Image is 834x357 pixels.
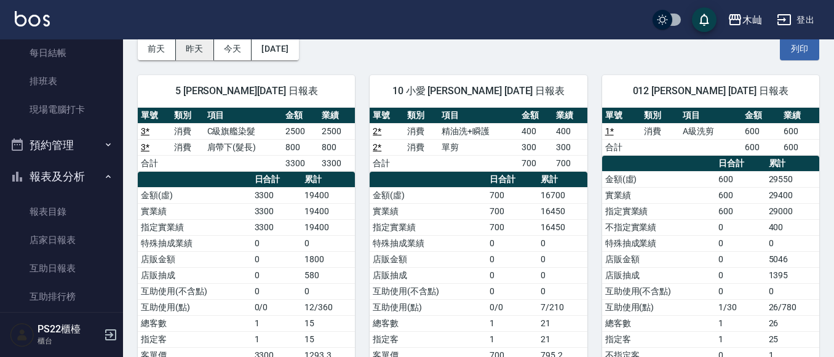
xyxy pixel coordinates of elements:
[538,267,587,283] td: 0
[370,251,486,267] td: 店販金額
[138,108,171,124] th: 單號
[370,331,486,347] td: 指定客
[301,251,355,267] td: 1800
[486,235,538,251] td: 0
[602,331,716,347] td: 指定客
[319,155,355,171] td: 3300
[214,38,252,60] button: 今天
[252,267,301,283] td: 0
[486,331,538,347] td: 1
[715,203,765,219] td: 600
[252,187,301,203] td: 3300
[5,95,118,124] a: 現場電腦打卡
[301,315,355,331] td: 15
[370,108,404,124] th: 單號
[138,299,252,315] td: 互助使用(點)
[518,155,553,171] td: 700
[204,123,282,139] td: C級旗艦染髮
[486,187,538,203] td: 700
[602,267,716,283] td: 店販抽成
[715,267,765,283] td: 0
[766,156,819,172] th: 累計
[602,299,716,315] td: 互助使用(點)
[370,267,486,283] td: 店販抽成
[486,219,538,235] td: 700
[602,187,716,203] td: 實業績
[301,203,355,219] td: 19400
[10,323,34,347] img: Person
[553,139,587,155] td: 300
[641,123,680,139] td: 消費
[370,299,486,315] td: 互助使用(點)
[252,219,301,235] td: 3300
[538,172,587,188] th: 累計
[602,315,716,331] td: 總客數
[715,283,765,299] td: 0
[370,108,587,172] table: a dense table
[553,155,587,171] td: 700
[715,187,765,203] td: 600
[282,108,319,124] th: 金額
[5,283,118,311] a: 互助排行榜
[252,331,301,347] td: 1
[766,203,819,219] td: 29000
[538,331,587,347] td: 21
[715,299,765,315] td: 1/30
[404,108,439,124] th: 類別
[518,123,553,139] td: 400
[538,251,587,267] td: 0
[301,299,355,315] td: 12/360
[780,38,819,60] button: 列印
[301,331,355,347] td: 15
[602,283,716,299] td: 互助使用(不含點)
[486,172,538,188] th: 日合計
[252,38,298,60] button: [DATE]
[252,203,301,219] td: 3300
[171,108,204,124] th: 類別
[138,219,252,235] td: 指定實業績
[715,219,765,235] td: 0
[538,235,587,251] td: 0
[404,139,439,155] td: 消費
[5,39,118,67] a: 每日結帳
[602,219,716,235] td: 不指定實業績
[680,123,742,139] td: A級洗剪
[486,315,538,331] td: 1
[602,203,716,219] td: 指定實業績
[138,235,252,251] td: 特殊抽成業績
[252,299,301,315] td: 0/0
[538,299,587,315] td: 7/210
[138,38,176,60] button: 前天
[715,331,765,347] td: 1
[138,155,171,171] td: 合計
[715,171,765,187] td: 600
[766,251,819,267] td: 5046
[171,139,204,155] td: 消費
[742,123,780,139] td: 600
[641,108,680,124] th: 類別
[370,219,486,235] td: 指定實業績
[486,203,538,219] td: 700
[319,108,355,124] th: 業績
[602,108,819,156] table: a dense table
[370,315,486,331] td: 總客數
[319,123,355,139] td: 2500
[5,67,118,95] a: 排班表
[766,187,819,203] td: 29400
[766,267,819,283] td: 1395
[138,331,252,347] td: 指定客
[5,161,118,193] button: 報表及分析
[319,139,355,155] td: 800
[138,203,252,219] td: 實業績
[15,11,50,26] img: Logo
[204,108,282,124] th: 項目
[370,187,486,203] td: 金額(虛)
[742,139,780,155] td: 600
[715,251,765,267] td: 0
[138,108,355,172] table: a dense table
[486,267,538,283] td: 0
[602,108,641,124] th: 單號
[715,235,765,251] td: 0
[384,85,572,97] span: 10 小愛 [PERSON_NAME] [DATE] 日報表
[680,108,742,124] th: 項目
